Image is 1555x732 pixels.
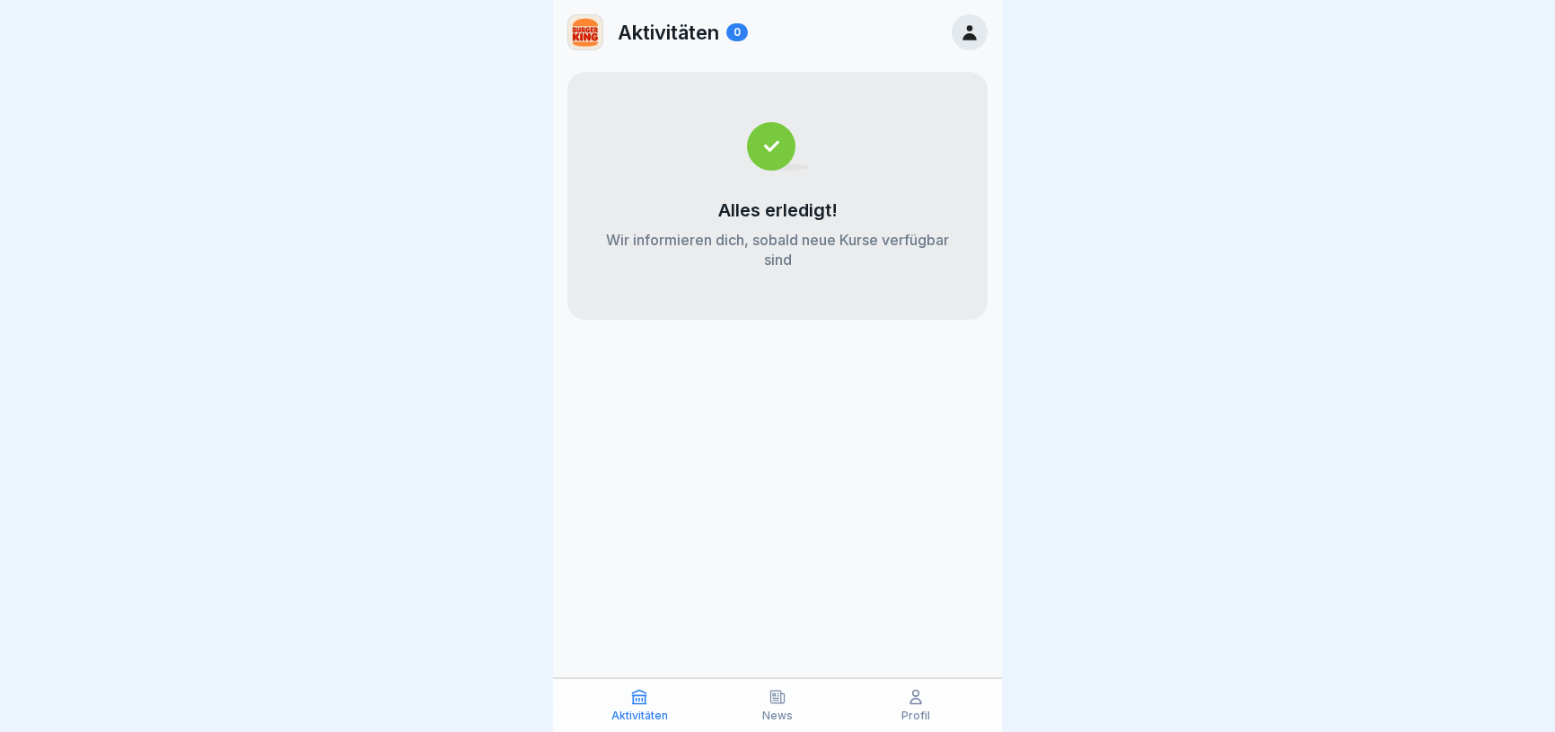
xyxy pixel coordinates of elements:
[718,199,838,221] p: Alles erledigt!
[568,15,602,49] img: w2f18lwxr3adf3talrpwf6id.png
[747,122,809,171] img: completed.svg
[726,23,748,41] div: 0
[603,230,952,269] p: Wir informieren dich, sobald neue Kurse verfügbar sind
[611,710,668,722] p: Aktivitäten
[618,21,719,44] p: Aktivitäten
[762,710,793,722] p: News
[901,710,930,722] p: Profil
